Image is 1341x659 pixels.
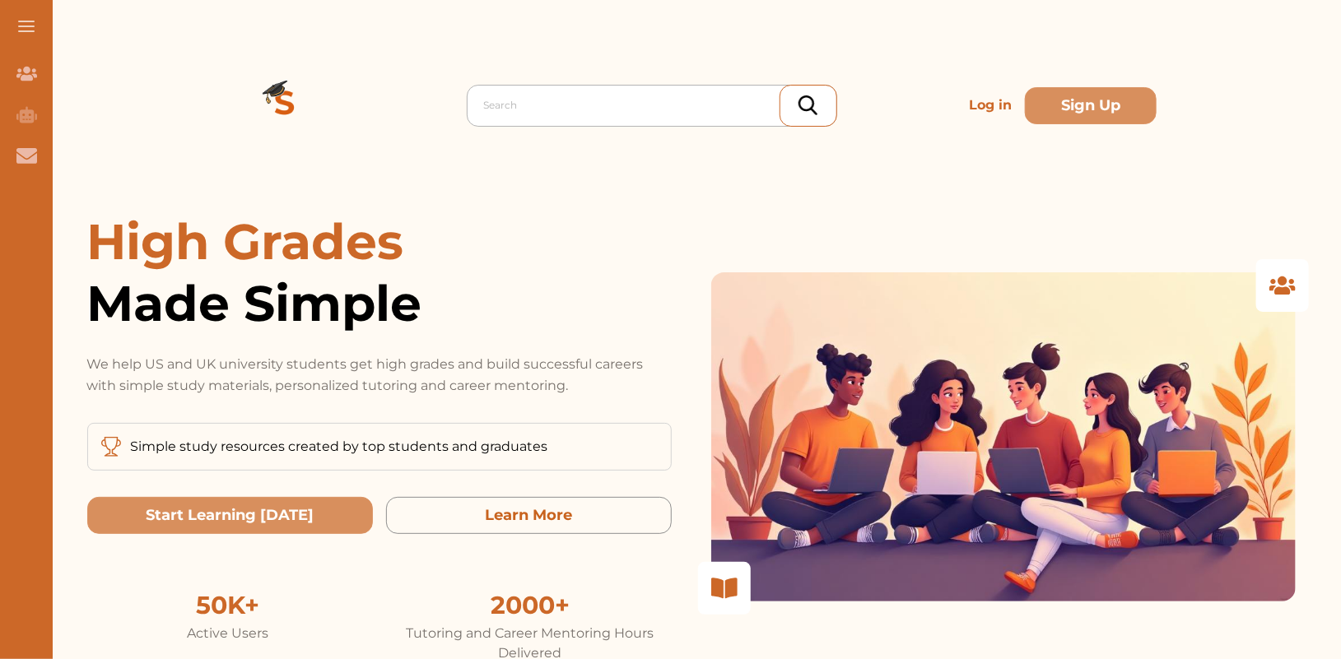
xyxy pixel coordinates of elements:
[87,624,370,643] div: Active Users
[87,497,373,534] button: Start Learning Today
[87,354,672,397] p: We help US and UK university students get high grades and build successful careers with simple st...
[799,95,817,115] img: search_icon
[962,89,1018,122] p: Log in
[1025,87,1157,124] button: Sign Up
[87,211,404,271] span: High Grades
[386,497,672,534] button: Learn More
[226,46,344,165] img: Logo
[87,272,672,334] span: Made Simple
[131,437,548,457] p: Simple study resources created by top students and graduates
[389,587,672,624] div: 2000+
[87,587,370,624] div: 50K+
